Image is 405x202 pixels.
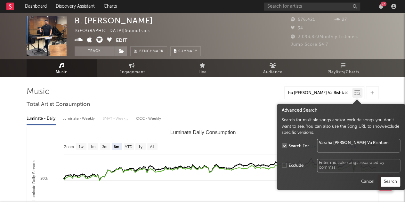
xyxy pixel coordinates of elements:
[308,59,379,77] a: Playlists/Charts
[150,145,154,149] text: All
[291,18,315,22] span: 576,421
[90,145,95,149] text: 1m
[116,36,127,44] button: Edit
[264,3,360,11] input: Search for artists
[136,113,162,124] div: OCC - Weekly
[381,177,400,187] button: Search
[170,130,236,135] text: Luminate Daily Consumption
[75,27,158,35] div: [GEOGRAPHIC_DATA] | Soundtrack
[317,139,400,152] textarea: Varaha [PERSON_NAME] Va Rishtam
[238,59,308,77] a: Audience
[78,145,84,149] text: 1w
[335,18,347,22] span: 27
[379,4,383,9] button: 23
[381,2,386,6] div: 23
[75,46,115,56] button: Track
[27,59,97,77] a: Music
[31,160,36,200] text: Luminate Daily Streams
[291,43,328,47] span: Jump Score: 54.7
[291,26,303,30] span: 34
[64,145,74,149] text: Zoom
[27,101,90,109] span: Total Artist Consumption
[40,176,48,180] text: 200k
[125,145,132,149] text: YTD
[119,69,145,76] span: Engagement
[56,69,68,76] span: Music
[62,113,96,124] div: Luminate - Weekly
[263,69,283,76] span: Audience
[291,35,359,39] span: 3,093,823 Monthly Listeners
[285,91,352,96] input: Search by song name or URL
[358,177,377,187] button: Cancel
[114,145,119,149] text: 6m
[282,107,400,114] div: Advanced Search
[282,117,400,136] div: Search for multiple songs and/or exclude songs you don't want to see. You can also use the Song U...
[167,59,238,77] a: Live
[130,46,167,56] a: Benchmark
[75,16,153,25] div: B. [PERSON_NAME]
[138,145,142,149] text: 1y
[102,145,107,149] text: 3m
[198,69,207,76] span: Live
[97,59,167,77] a: Engagement
[27,113,56,124] div: Luminate - Daily
[328,69,359,76] span: Playlists/Charts
[288,163,304,169] div: Exclude
[139,48,164,55] span: Benchmark
[178,50,197,53] span: Summary
[288,143,309,149] div: Search For
[170,46,201,56] button: Summary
